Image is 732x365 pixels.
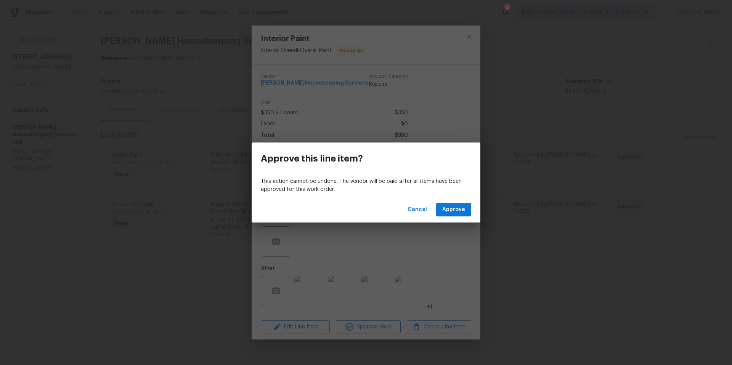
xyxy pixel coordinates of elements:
[261,153,363,164] h3: Approve this line item?
[408,205,427,215] span: Cancel
[261,178,471,194] p: This action cannot be undone. The vendor will be paid after all items have been approved for this...
[405,203,430,217] button: Cancel
[442,205,465,215] span: Approve
[436,203,471,217] button: Approve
